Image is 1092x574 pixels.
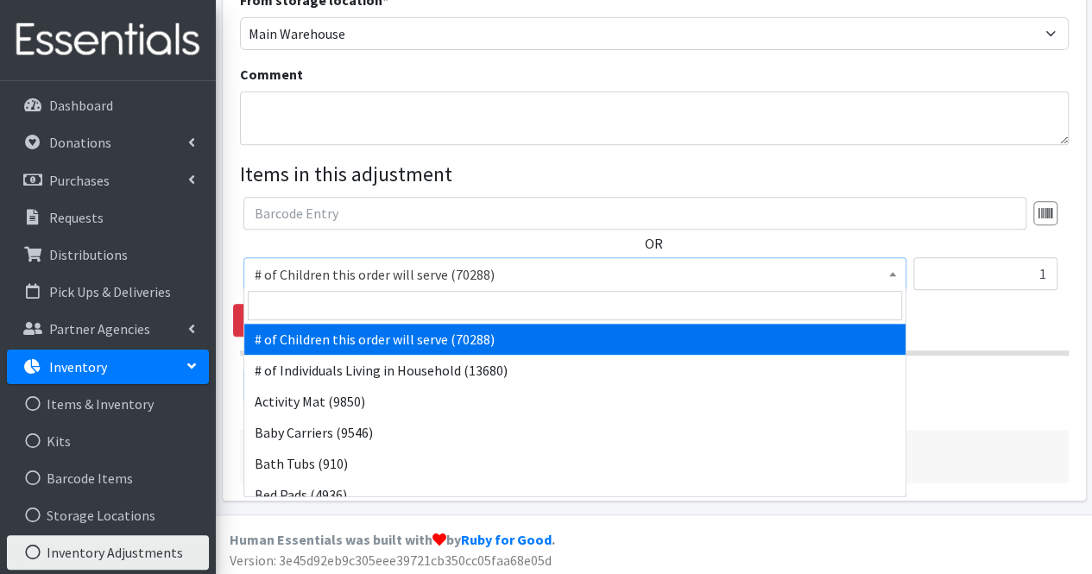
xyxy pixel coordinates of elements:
li: Bath Tubs (910) [244,448,906,479]
input: Quantity [913,257,1057,290]
a: Purchases [7,163,209,198]
a: Ruby for Good [461,531,552,548]
label: Comment [240,64,303,85]
a: Inventory Adjustments [7,535,209,570]
a: Remove [233,304,319,337]
span: # of Children this order will serve (70288) [255,262,895,287]
a: Distributions [7,237,209,272]
li: Activity Mat (9850) [244,386,906,417]
p: Distributions [49,246,128,263]
a: Pick Ups & Deliveries [7,274,209,309]
li: Bed Pads (4936) [244,479,906,510]
p: Dashboard [49,97,113,114]
p: Requests [49,209,104,226]
li: # of Children this order will serve (70288) [244,324,906,355]
li: Baby Carriers (9546) [244,417,906,448]
a: Partner Agencies [7,312,209,346]
span: Version: 3e45d92eb9c305eee39721cb350cc05faa68e05d [230,552,552,569]
img: HumanEssentials [7,11,209,69]
a: Requests [7,200,209,235]
a: Storage Locations [7,498,209,533]
a: Kits [7,424,209,458]
p: Partner Agencies [49,320,150,337]
a: Inventory [7,350,209,384]
input: Barcode Entry [243,197,1026,230]
p: Inventory [49,358,107,375]
p: Pick Ups & Deliveries [49,283,171,300]
legend: Items in this adjustment [240,159,1069,190]
span: # of Children this order will serve (70288) [243,257,906,290]
li: # of Individuals Living in Household (13680) [244,355,906,386]
p: Donations [49,134,111,151]
p: Purchases [49,172,110,189]
label: OR [645,233,663,254]
a: Dashboard [7,88,209,123]
a: Items & Inventory [7,387,209,421]
a: Barcode Items [7,461,209,495]
a: Donations [7,125,209,160]
strong: Human Essentials was built with by . [230,531,555,548]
